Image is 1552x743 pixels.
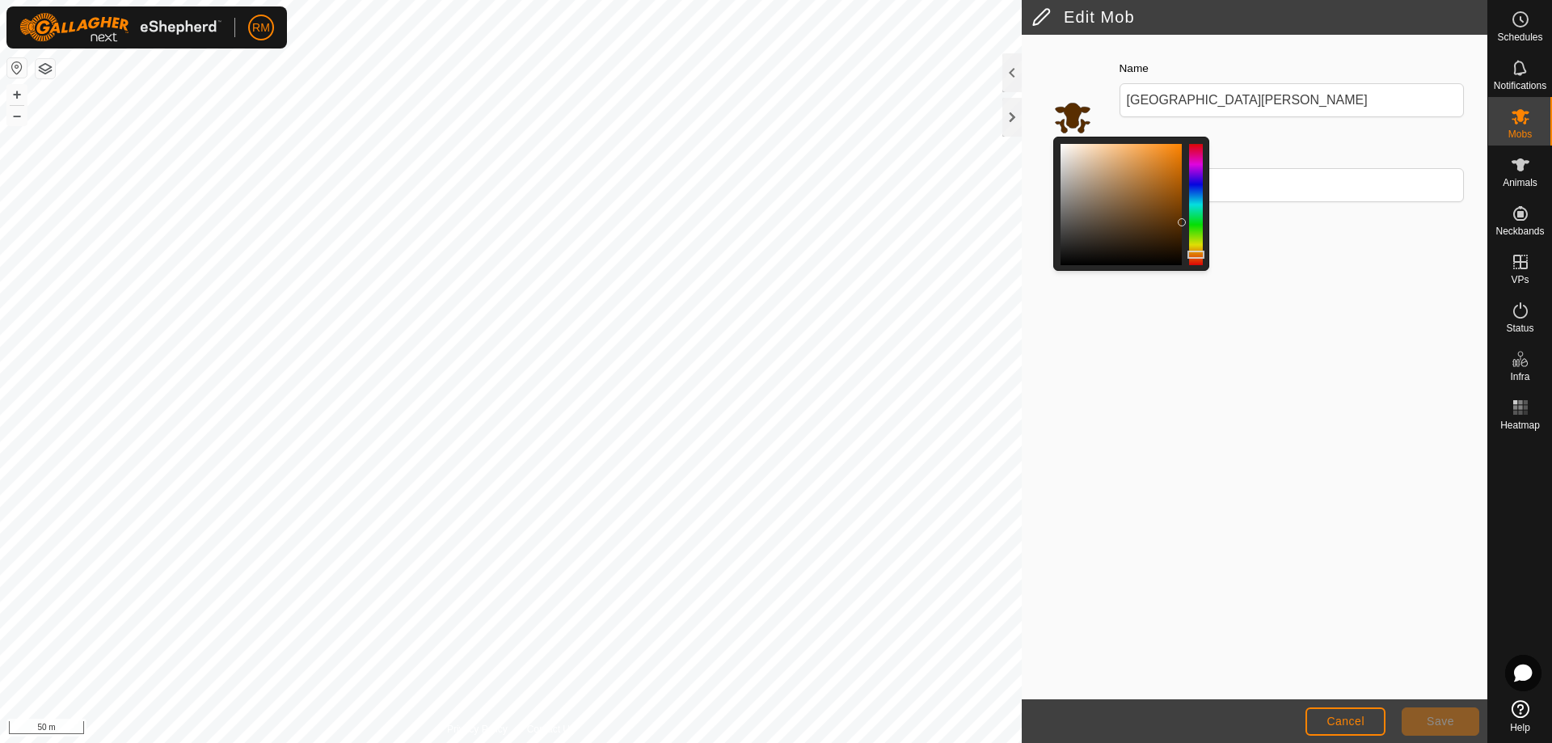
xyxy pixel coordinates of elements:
[1488,694,1552,739] a: Help
[1506,323,1533,333] span: Status
[7,106,27,125] button: –
[1305,707,1385,736] button: Cancel
[1500,420,1540,430] span: Heatmap
[1120,61,1149,77] label: Name
[1497,32,1542,42] span: Schedules
[1031,7,1487,27] h2: Edit Mob
[527,722,575,737] a: Contact Us
[1402,707,1479,736] button: Save
[1510,372,1529,382] span: Infra
[1510,723,1530,732] span: Help
[1326,715,1364,728] span: Cancel
[1503,178,1537,188] span: Animals
[19,13,221,42] img: Gallagher Logo
[1511,275,1529,285] span: VPs
[1427,715,1454,728] span: Save
[1494,81,1546,91] span: Notifications
[36,59,55,78] button: Map Layers
[1495,226,1544,236] span: Neckbands
[7,58,27,78] button: Reset Map
[7,85,27,104] button: +
[252,19,270,36] span: RM
[447,722,508,737] a: Privacy Policy
[1508,129,1532,139] span: Mobs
